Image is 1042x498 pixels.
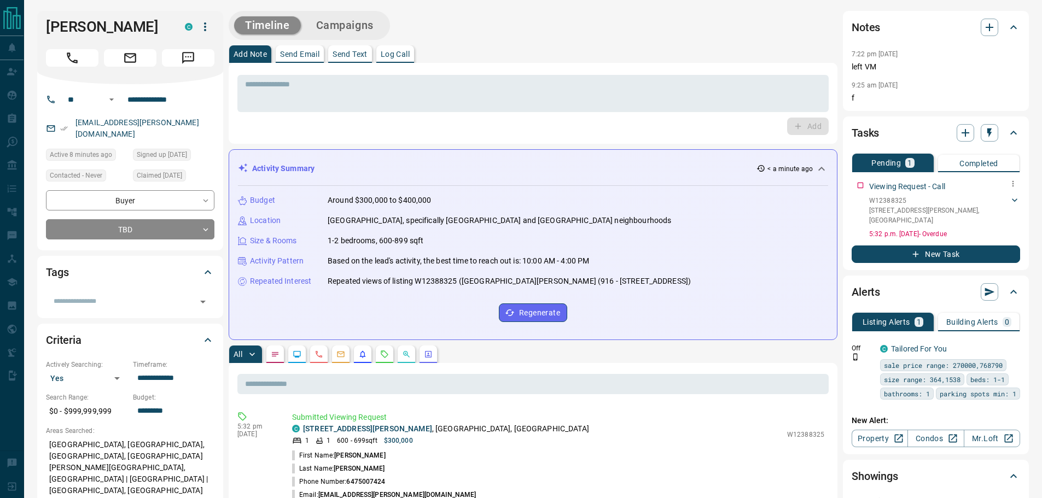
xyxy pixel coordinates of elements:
span: Message [162,49,214,67]
p: [STREET_ADDRESS][PERSON_NAME] , [GEOGRAPHIC_DATA] [869,206,1009,225]
p: Areas Searched: [46,426,214,436]
span: Contacted - Never [50,170,102,181]
p: Based on the lead's activity, the best time to reach out is: 10:00 AM - 4:00 PM [328,255,589,267]
span: bathrooms: 1 [884,388,930,399]
span: Active 8 minutes ago [50,149,112,160]
p: Off [852,343,874,353]
div: condos.ca [292,425,300,432]
span: size range: 364,1538 [884,374,960,385]
button: Open [195,294,211,309]
a: [EMAIL_ADDRESS][PERSON_NAME][DOMAIN_NAME] [75,118,199,138]
h2: Tags [46,263,68,281]
div: Alerts [852,279,1020,305]
p: 0 [1005,318,1009,326]
p: Repeated views of listing W12388325 ([GEOGRAPHIC_DATA][PERSON_NAME] (916 - [STREET_ADDRESS]) [328,276,691,287]
p: Submitted Viewing Request [292,412,824,423]
p: First Name: [292,450,386,460]
div: Activity Summary< a minute ago [238,159,828,179]
p: All [234,350,242,358]
p: [DATE] [237,430,276,438]
div: Yes [46,370,127,387]
span: Signed up [DATE] [137,149,187,160]
p: Phone Number: [292,477,386,487]
p: Log Call [381,50,410,58]
p: [GEOGRAPHIC_DATA], specifically [GEOGRAPHIC_DATA] and [GEOGRAPHIC_DATA] neighbourhoods [328,215,671,226]
svg: Requests [380,350,389,359]
p: Activity Summary [252,163,315,174]
p: W12388325 [869,196,1009,206]
p: Location [250,215,281,226]
h1: [PERSON_NAME] [46,18,168,36]
p: Last Name: [292,464,385,473]
p: Budget [250,195,275,206]
h2: Notes [852,19,880,36]
p: Actively Searching: [46,360,127,370]
svg: Email Verified [60,125,68,132]
p: 600 - 699 sqft [337,436,377,446]
p: Listing Alerts [863,318,910,326]
p: Around $300,000 to $400,000 [328,195,432,206]
a: Property [852,430,908,447]
p: Completed [959,160,998,167]
p: Pending [871,159,901,167]
a: [STREET_ADDRESS][PERSON_NAME] [303,424,432,433]
div: Sat Apr 06 2024 [133,149,214,164]
div: condos.ca [185,23,193,31]
p: 1 [917,318,921,326]
p: f [852,92,1020,104]
h2: Showings [852,467,898,485]
div: W12388325[STREET_ADDRESS][PERSON_NAME],[GEOGRAPHIC_DATA] [869,194,1020,227]
p: 9:25 am [DATE] [852,81,898,89]
a: Tailored For You [891,344,947,353]
button: New Task [852,245,1020,263]
svg: Notes [271,350,280,359]
p: Building Alerts [946,318,998,326]
p: Budget: [133,392,214,402]
svg: Listing Alerts [358,350,367,359]
p: W12388325 [787,430,824,440]
p: Activity Pattern [250,255,304,267]
p: 1 [327,436,330,446]
div: Tasks [852,120,1020,146]
span: Email [104,49,156,67]
span: [PERSON_NAME] [334,465,385,472]
svg: Lead Browsing Activity [293,350,301,359]
p: $0 - $999,999,999 [46,402,127,420]
p: Search Range: [46,392,127,402]
div: Tue Sep 16 2025 [46,149,127,164]
div: condos.ca [880,345,888,353]
svg: Calls [315,350,323,359]
p: Size & Rooms [250,235,297,247]
p: Send Text [333,50,368,58]
div: Criteria [46,327,214,353]
p: Repeated Interest [250,276,311,287]
svg: Emails [336,350,345,359]
button: Regenerate [499,303,567,322]
div: Buyer [46,190,214,210]
button: Timeline [234,16,301,34]
p: 1 [907,159,912,167]
span: 6475007424 [346,478,385,485]
svg: Opportunities [402,350,411,359]
h2: Alerts [852,283,880,301]
a: Mr.Loft [964,430,1020,447]
p: , [GEOGRAPHIC_DATA], [GEOGRAPHIC_DATA] [303,423,589,435]
p: 5:32 pm [237,423,276,430]
p: $300,000 [384,436,413,446]
h2: Tasks [852,124,879,142]
svg: Agent Actions [424,350,433,359]
p: < a minute ago [767,164,813,174]
svg: Push Notification Only [852,353,859,361]
p: Viewing Request - Call [869,181,945,192]
div: Tags [46,259,214,285]
p: Add Note [234,50,267,58]
span: beds: 1-1 [970,374,1005,385]
p: 5:32 p.m. [DATE] - Overdue [869,229,1020,239]
p: 1 [305,436,309,446]
p: 7:22 pm [DATE] [852,50,898,58]
p: Timeframe: [133,360,214,370]
a: Condos [907,430,964,447]
span: parking spots min: 1 [940,388,1016,399]
h2: Criteria [46,331,82,349]
div: TBD [46,219,214,239]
